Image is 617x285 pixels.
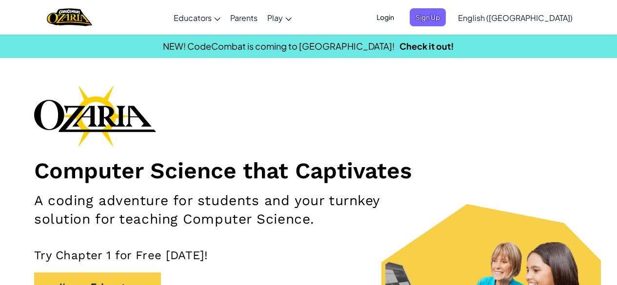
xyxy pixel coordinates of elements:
[371,8,400,26] button: Login
[453,4,577,31] a: English ([GEOGRAPHIC_DATA])
[458,13,573,23] span: English ([GEOGRAPHIC_DATA])
[163,40,395,52] span: NEW! CodeCombat is coming to [GEOGRAPHIC_DATA]!
[47,7,92,27] img: Home
[34,157,583,184] h1: Computer Science that Captivates
[34,85,156,147] img: Ozaria branding logo
[410,8,446,26] button: Sign Up
[262,4,297,31] a: Play
[174,13,212,23] span: Educators
[225,4,262,31] a: Parents
[47,7,92,27] a: Ozaria by CodeCombat logo
[34,191,402,228] h2: A coding adventure for students and your turnkey solution for teaching Computer Science.
[399,40,454,52] a: Check it out!
[169,4,225,31] a: Educators
[34,248,583,263] p: Try Chapter 1 for Free [DATE]!
[267,13,283,23] span: Play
